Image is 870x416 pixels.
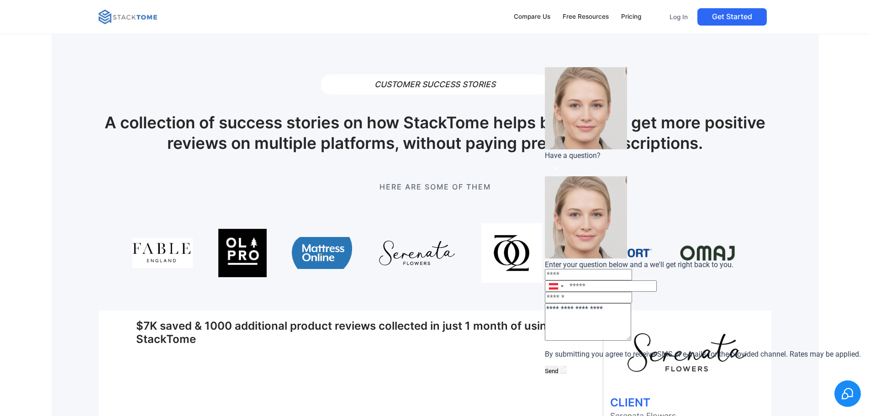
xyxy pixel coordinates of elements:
[563,12,609,22] div: Free Resources
[664,8,694,26] a: Log In
[99,113,771,154] h1: A collection of success stories on how StackTome helps businesses get more positive reviews on mu...
[378,223,456,284] img: serenata flowers logo
[99,181,771,192] p: Here are some of them
[321,74,549,95] h1: CUSTOMER SUCCESS STORIES
[136,320,565,346] h1: $7K saved & 1000 additional product reviews collected in just 1 month of using StackTome
[610,397,765,408] h1: CLIENT
[697,8,767,26] a: Get Started
[292,223,353,284] img: mattress online logo
[510,7,555,26] a: Compare Us
[558,7,613,26] a: Free Resources
[514,12,550,22] div: Compare Us
[670,13,688,21] p: Log In
[132,223,193,284] img: fable england logo
[621,12,641,22] div: Pricing
[481,223,542,284] img: god save queens logo
[617,7,645,26] a: Pricing
[218,223,267,284] img: olpro logo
